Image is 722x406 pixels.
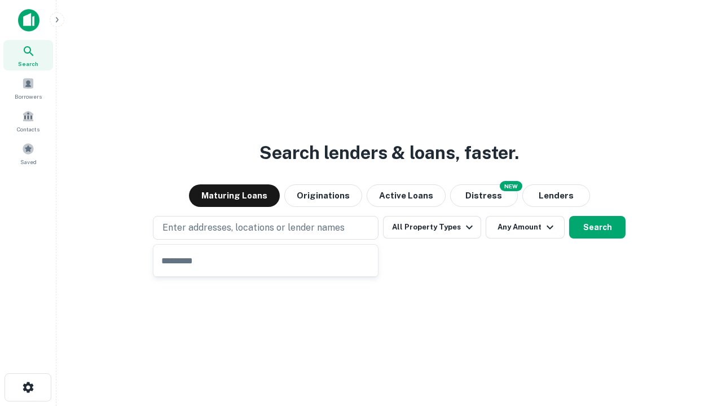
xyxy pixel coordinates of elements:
span: Contacts [17,125,39,134]
h3: Search lenders & loans, faster. [259,139,519,166]
p: Enter addresses, locations or lender names [162,221,345,235]
button: Any Amount [486,216,565,239]
span: Saved [20,157,37,166]
a: Borrowers [3,73,53,103]
span: Borrowers [15,92,42,101]
button: Active Loans [367,184,446,207]
button: Enter addresses, locations or lender names [153,216,378,240]
span: Search [18,59,38,68]
a: Contacts [3,105,53,136]
button: Lenders [522,184,590,207]
button: Search [569,216,626,239]
div: NEW [500,181,522,191]
a: Saved [3,138,53,169]
button: Search distressed loans with lien and other non-mortgage details. [450,184,518,207]
img: capitalize-icon.png [18,9,39,32]
a: Search [3,40,53,70]
iframe: Chat Widget [666,316,722,370]
button: All Property Types [383,216,481,239]
button: Maturing Loans [189,184,280,207]
button: Originations [284,184,362,207]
